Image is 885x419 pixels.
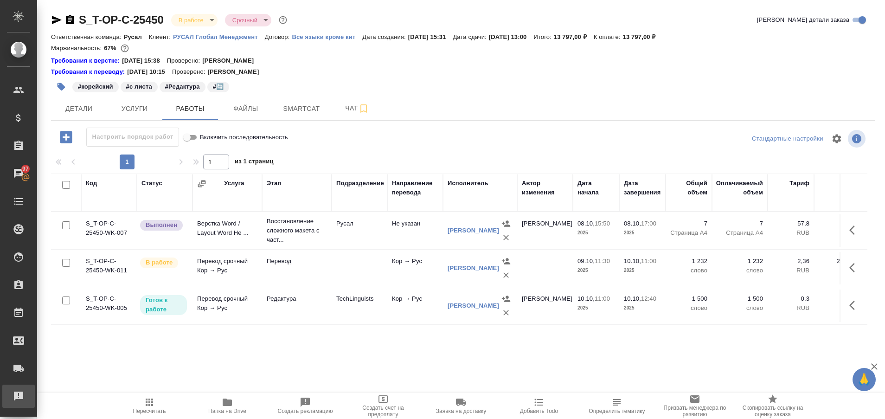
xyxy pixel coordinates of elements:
p: 1 500 [670,294,707,303]
td: Верстка Word / Layout Word Не ... [192,214,262,247]
td: Не указан [387,214,443,247]
p: Выполнен [146,220,177,230]
p: 10.10, [624,258,641,264]
p: 15:50 [595,220,610,227]
button: Назначить [499,254,513,268]
p: 2025 [624,228,661,238]
span: Включить последовательность [200,133,288,142]
button: 🙏 [853,368,876,391]
td: S_T-OP-C-25450-WK-007 [81,214,137,247]
p: В работе [146,258,173,267]
div: Тариф [789,179,809,188]
p: 12:40 [641,295,656,302]
td: Русал [332,214,387,247]
p: 450 [819,294,860,303]
span: 🙏 [856,370,872,389]
p: 13 797,00 ₽ [623,33,663,40]
span: из 1 страниц [235,156,274,169]
p: [DATE] 15:38 [122,56,167,65]
div: Подразделение [336,179,384,188]
div: Общий объем [670,179,707,197]
div: Нажми, чтобы открыть папку с инструкцией [51,56,122,65]
span: Файлы [224,103,268,115]
span: 🔄️ [206,82,230,90]
button: Сгруппировать [197,179,206,188]
p: слово [717,303,763,313]
td: Кор → Рус [387,252,443,284]
p: 2025 [577,228,615,238]
svg: Подписаться [358,103,369,114]
button: Скопировать ссылку для ЯМессенджера [51,14,62,26]
a: [PERSON_NAME] [448,264,499,271]
p: 0,3 [772,294,809,303]
p: РУСАЛ Глобал Менеджмент [173,33,265,40]
button: Доп статусы указывают на важность/срочность заказа [277,14,289,26]
p: 10.10, [624,295,641,302]
span: Детали [57,103,101,115]
button: Скопировать ссылку на оценку заказа [734,393,812,419]
div: split button [750,132,826,146]
p: 2025 [624,266,661,275]
p: 1 232 [670,257,707,266]
span: Редактура [159,82,206,90]
span: Папка на Drive [208,408,246,414]
p: слово [670,266,707,275]
button: Пересчитать [110,393,188,419]
span: Скопировать ссылку на оценку заказа [739,405,806,418]
div: Направление перевода [392,179,438,197]
p: 2,36 [772,257,809,266]
p: Маржинальность: [51,45,104,52]
p: [DATE] 13:00 [489,33,534,40]
p: RUB [772,266,809,275]
div: Исполнитель может приступить к работе [139,294,188,316]
button: Определить тематику [578,393,656,419]
p: 13 797,00 ₽ [554,33,594,40]
a: Требования к переводу: [51,67,127,77]
a: РУСАЛ Глобал Менеджмент [173,32,265,40]
p: 1 232 [717,257,763,266]
p: 7 [670,219,707,228]
button: Создать счет на предоплату [344,393,422,419]
p: [DATE] 15:31 [408,33,453,40]
span: Посмотреть информацию [848,130,867,148]
button: Добавить тэг [51,77,71,97]
td: TechLinguists [332,290,387,322]
span: Услуги [112,103,157,115]
span: 97 [17,164,34,174]
div: Код [86,179,97,188]
p: RUB [772,303,809,313]
span: с листа [120,82,159,90]
a: [PERSON_NAME] [448,302,499,309]
p: [PERSON_NAME] [202,56,261,65]
p: слово [670,303,707,313]
div: Автор изменения [522,179,568,197]
div: Статус [141,179,162,188]
p: 404,6 [819,219,860,228]
span: Пересчитать [133,408,166,414]
span: Настроить таблицу [826,128,848,150]
span: Создать счет на предоплату [350,405,417,418]
button: Скопировать ссылку [64,14,76,26]
button: Создать рекламацию [266,393,344,419]
p: 1 500 [717,294,763,303]
span: Работы [168,103,212,115]
button: Добавить Todo [500,393,578,419]
span: Призвать менеджера по развитию [661,405,728,418]
p: 09.10, [577,258,595,264]
p: 67% [104,45,118,52]
button: Удалить [499,231,513,245]
div: Нажми, чтобы открыть папку с инструкцией [51,67,127,77]
span: Создать рекламацию [278,408,333,414]
p: 17:00 [641,220,656,227]
p: 57,8 [772,219,809,228]
a: Требования к верстке: [51,56,122,65]
p: Ответственная команда: [51,33,124,40]
button: Назначить [499,217,513,231]
button: 3762.12 RUB; [119,42,131,54]
p: Проверено: [172,67,208,77]
button: Добавить работу [53,128,79,147]
button: Здесь прячутся важные кнопки [844,219,866,241]
button: Призвать менеджера по развитию [656,393,734,419]
p: #корейский [78,82,113,91]
p: Восстановление сложного макета с част... [267,217,327,245]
